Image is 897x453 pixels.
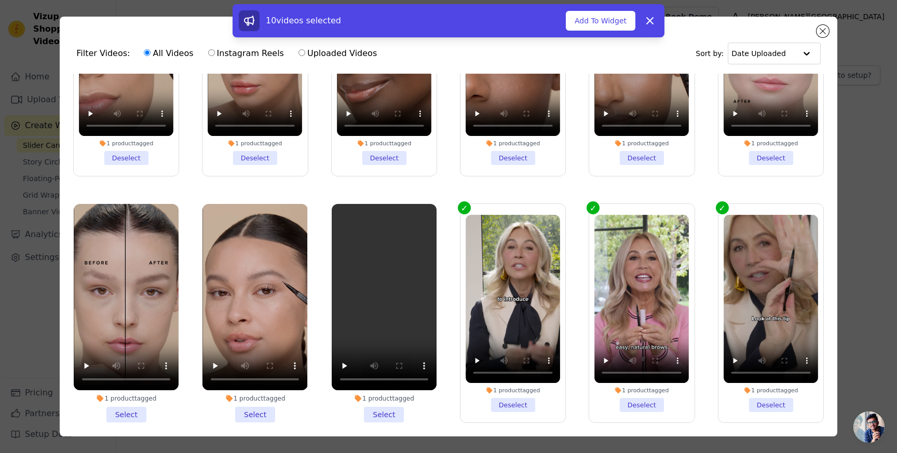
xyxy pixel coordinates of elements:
[594,386,689,393] div: 1 product tagged
[724,140,818,147] div: 1 product tagged
[332,394,437,403] div: 1 product tagged
[79,140,173,147] div: 1 product tagged
[298,47,377,60] label: Uploaded Videos
[466,386,560,393] div: 1 product tagged
[724,386,818,393] div: 1 product tagged
[76,42,383,65] div: Filter Videos:
[853,411,885,443] a: Open chat
[466,140,560,147] div: 1 product tagged
[208,140,303,147] div: 1 product tagged
[143,47,194,60] label: All Videos
[74,394,179,403] div: 1 product tagged
[266,16,341,25] span: 10 videos selected
[696,43,821,64] div: Sort by:
[566,11,635,31] button: Add To Widget
[208,47,284,60] label: Instagram Reels
[337,140,431,147] div: 1 product tagged
[594,140,689,147] div: 1 product tagged
[202,394,307,403] div: 1 product tagged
